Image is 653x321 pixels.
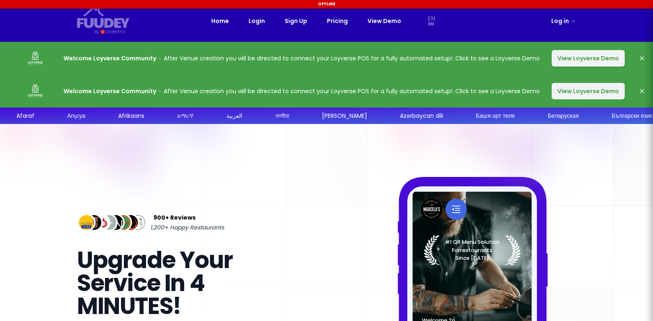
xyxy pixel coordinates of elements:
[570,17,576,25] span: →
[424,235,521,265] img: Laurel
[285,16,307,26] a: Sign Up
[64,87,156,95] strong: Welcome Loyverse Community
[67,112,85,120] div: Аҧсуа
[612,112,652,120] div: Български език
[150,222,224,232] span: 1,200+ Happy Restaurants
[128,213,147,232] img: Review Img
[551,16,576,26] a: Log in
[211,16,229,26] a: Home
[552,83,625,99] button: View Loyverse Demo
[94,28,99,35] div: By
[177,112,194,120] div: አማርኛ
[552,50,625,66] button: View Loyverse Demo
[84,213,103,232] img: Review Img
[77,213,96,232] img: Review Img
[99,213,118,232] img: Review Img
[64,54,156,62] strong: Welcome Loyverse Community
[118,112,144,120] div: Afrikaans
[153,213,196,222] span: 900+ Reviews
[476,112,515,120] div: Башҡорт теле
[121,213,140,232] img: Review Img
[106,28,125,35] div: Orderlina
[77,7,130,28] svg: {/* Added fill="currentColor" here */} {/* This rectangle defines the background. Its explicit fi...
[275,112,289,120] div: অসমীয়া
[92,213,110,232] img: Review Img
[249,16,265,26] a: Login
[64,53,540,63] p: After Venue creation you will be directed to connect your Loyverse POS for a fully automated setu...
[64,86,540,96] p: After Venue creation you will be directed to connect your Loyverse POS for a fully automated setu...
[327,16,348,26] a: Pricing
[107,213,125,232] img: Review Img
[368,16,401,26] a: View Demo
[400,112,443,120] div: Azərbaycan dili
[1,1,652,7] div: Offline
[548,112,579,120] div: Беларуская
[114,213,132,232] img: Review Img
[322,112,367,120] div: [PERSON_NAME]
[226,112,242,120] div: العربية
[16,112,34,120] div: Afaraf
